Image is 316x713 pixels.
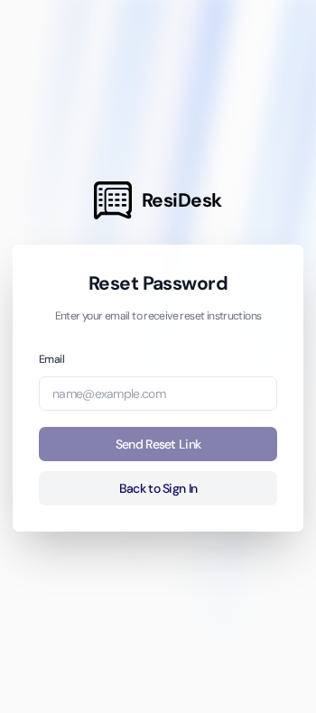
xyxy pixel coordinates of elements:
[142,188,222,213] span: ResiDesk
[39,427,277,462] button: Send Reset Link
[39,352,64,366] label: Email
[94,181,132,219] img: ResiDesk Logo
[39,309,277,325] p: Enter your email to receive reset instructions
[39,471,277,506] button: Back to Sign In
[39,376,277,412] input: name@example.com
[39,271,277,296] h1: Reset Password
